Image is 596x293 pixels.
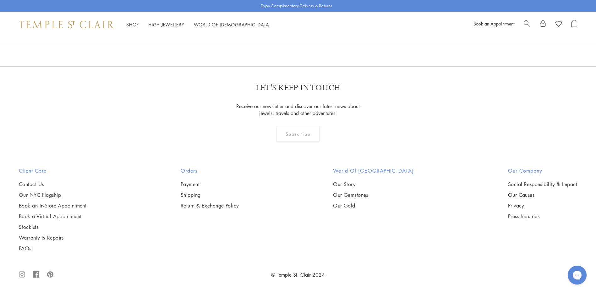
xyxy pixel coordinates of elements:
[555,20,562,29] a: View Wishlist
[565,263,590,287] iframe: Gorgias live chat messenger
[508,181,577,188] a: Social Responsibility & Impact
[19,21,114,28] img: Temple St. Clair
[181,167,239,174] h2: Orders
[19,224,86,230] a: Stockists
[508,167,577,174] h2: Our Company
[19,213,86,220] a: Book a Virtual Appointment
[333,202,414,209] a: Our Gold
[276,126,320,142] div: Subscribe
[524,20,530,29] a: Search
[19,191,86,198] a: Our NYC Flagship
[19,245,86,252] a: FAQs
[148,21,184,28] a: High JewelleryHigh Jewellery
[261,3,332,9] p: Enjoy Complimentary Delivery & Returns
[19,202,86,209] a: Book an In-Store Appointment
[508,213,577,220] a: Press Inquiries
[333,191,414,198] a: Our Gemstones
[19,181,86,188] a: Contact Us
[256,82,340,93] p: LET'S KEEP IN TOUCH
[571,20,577,29] a: Open Shopping Bag
[271,271,325,278] a: © Temple St. Clair 2024
[126,21,271,29] nav: Main navigation
[181,191,239,198] a: Shipping
[473,20,514,27] a: Book an Appointment
[234,103,362,117] p: Receive our newsletter and discover our latest news about jewels, travels and other adventures.
[181,181,239,188] a: Payment
[126,21,139,28] a: ShopShop
[333,167,414,174] h2: World of [GEOGRAPHIC_DATA]
[181,202,239,209] a: Return & Exchange Policy
[19,234,86,241] a: Warranty & Repairs
[19,167,86,174] h2: Client Care
[194,21,271,28] a: World of [DEMOGRAPHIC_DATA]World of [DEMOGRAPHIC_DATA]
[508,202,577,209] a: Privacy
[508,191,577,198] a: Our Causes
[333,181,414,188] a: Our Story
